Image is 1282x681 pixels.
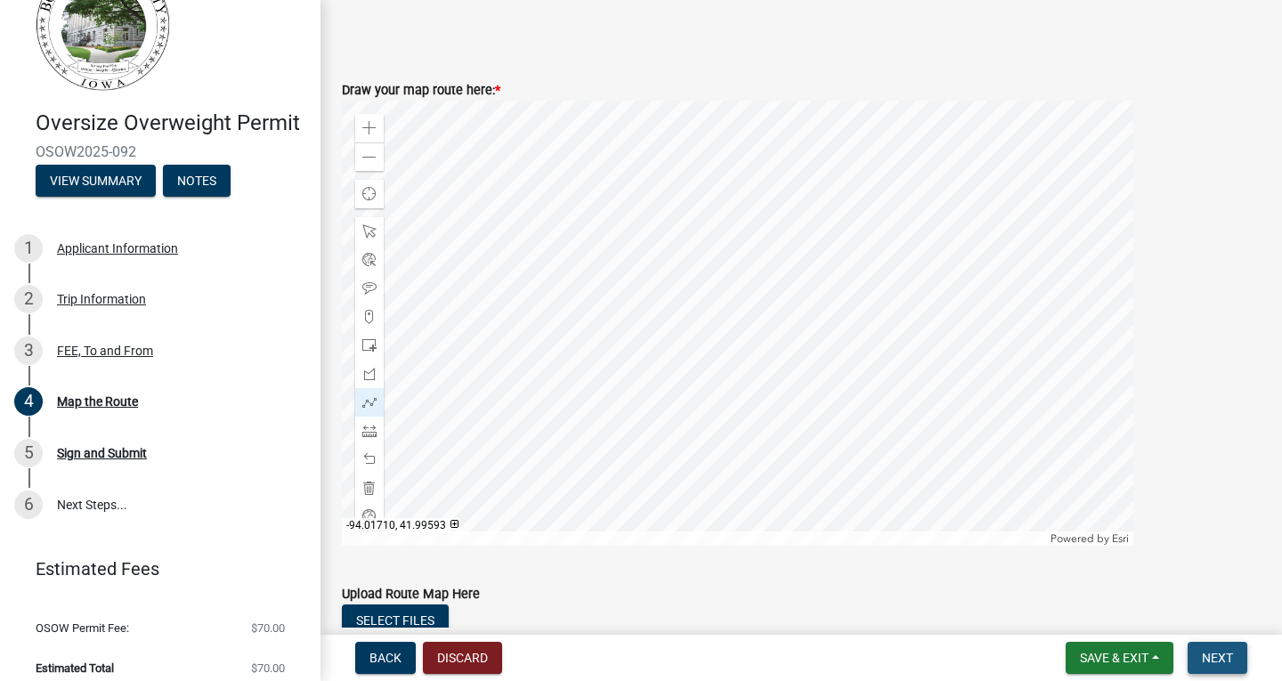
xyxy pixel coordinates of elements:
[36,165,156,197] button: View Summary
[1188,642,1247,674] button: Next
[251,662,285,674] span: $70.00
[423,642,502,674] button: Discard
[14,490,43,519] div: 6
[14,551,292,587] a: Estimated Fees
[1112,532,1129,545] a: Esri
[163,165,231,197] button: Notes
[1046,531,1133,546] div: Powered by
[36,110,306,136] h4: Oversize Overweight Permit
[36,622,129,634] span: OSOW Permit Fee:
[342,588,480,601] label: Upload Route Map Here
[163,174,231,189] wm-modal-confirm: Notes
[369,651,402,665] span: Back
[355,114,384,142] div: Zoom in
[14,387,43,416] div: 4
[1202,651,1233,665] span: Next
[342,85,500,97] label: Draw your map route here:
[57,242,178,255] div: Applicant Information
[14,234,43,263] div: 1
[57,293,146,305] div: Trip Information
[251,622,285,634] span: $70.00
[355,642,416,674] button: Back
[355,142,384,171] div: Zoom out
[14,439,43,467] div: 5
[36,662,114,674] span: Estimated Total
[57,447,147,459] div: Sign and Submit
[1080,651,1148,665] span: Save & Exit
[342,604,449,636] button: Select files
[355,180,384,208] div: Find my location
[36,174,156,189] wm-modal-confirm: Summary
[57,395,138,408] div: Map the Route
[14,336,43,365] div: 3
[14,285,43,313] div: 2
[1066,642,1173,674] button: Save & Exit
[36,143,285,160] span: OSOW2025-092
[57,345,153,357] div: FEE, To and From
